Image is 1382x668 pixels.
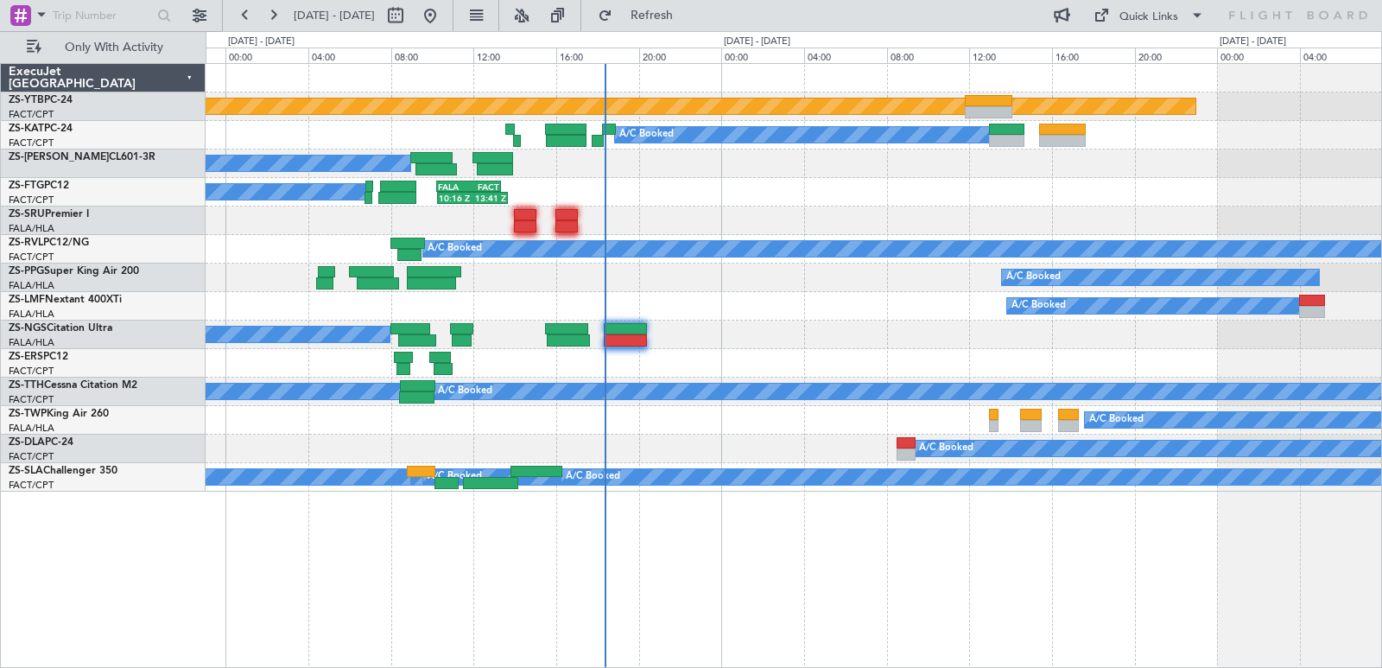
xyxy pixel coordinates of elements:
a: ZS-YTBPC-24 [9,95,73,105]
div: A/C Booked [566,464,620,490]
div: 20:00 [639,48,722,63]
div: 00:00 [225,48,308,63]
a: ZS-DLAPC-24 [9,437,73,448]
div: [DATE] - [DATE] [724,35,790,49]
div: [DATE] - [DATE] [1220,35,1286,49]
span: ZS-PPG [9,266,44,277]
div: 12:00 [473,48,556,63]
a: FACT/CPT [9,450,54,463]
span: ZS-ERS [9,352,43,362]
span: Refresh [616,10,688,22]
div: 20:00 [1135,48,1218,63]
a: FACT/CPT [9,393,54,406]
span: ZS-TTH [9,380,44,391]
span: ZS-DLA [9,437,45,448]
a: FALA/HLA [9,422,54,435]
span: ZS-RVL [9,238,43,248]
div: A/C Booked [919,436,973,461]
a: ZS-SRUPremier I [9,209,89,219]
div: Quick Links [1119,9,1178,26]
a: FALA/HLA [9,222,54,235]
span: ZS-SRU [9,209,45,219]
div: 16:00 [556,48,639,63]
div: 04:00 [308,48,391,63]
div: [DATE] - [DATE] [228,35,295,49]
span: ZS-YTB [9,95,44,105]
a: FACT/CPT [9,479,54,492]
a: ZS-RVLPC12/NG [9,238,89,248]
button: Only With Activity [19,34,187,61]
div: FACT [468,181,498,192]
a: FALA/HLA [9,279,54,292]
span: ZS-KAT [9,124,44,134]
div: A/C Booked [1006,264,1061,290]
a: FACT/CPT [9,251,54,264]
div: A/C Booked [619,122,674,148]
button: Quick Links [1085,2,1213,29]
span: ZS-NGS [9,323,47,334]
span: ZS-FTG [9,181,44,191]
div: 12:00 [969,48,1052,63]
span: ZS-SLA [9,466,43,476]
div: 10:16 Z [439,193,472,203]
span: Only With Activity [45,41,182,54]
div: 00:00 [721,48,804,63]
a: ZS-ERSPC12 [9,352,68,362]
span: ZS-LMF [9,295,45,305]
div: 00:00 [1217,48,1300,63]
button: Refresh [590,2,694,29]
span: [DATE] - [DATE] [294,8,375,23]
a: ZS-PPGSuper King Air 200 [9,266,139,277]
div: FALA [438,181,468,192]
div: A/C Booked [1089,407,1144,433]
a: FACT/CPT [9,137,54,150]
a: FALA/HLA [9,336,54,349]
div: 16:00 [1052,48,1135,63]
div: 08:00 [391,48,474,63]
input: Trip Number [53,3,152,29]
span: ZS-[PERSON_NAME] [9,152,109,162]
a: ZS-FTGPC12 [9,181,69,191]
span: ZS-TWP [9,409,47,419]
a: ZS-TTHCessna Citation M2 [9,380,137,391]
a: FACT/CPT [9,194,54,207]
a: ZS-NGSCitation Ultra [9,323,112,334]
div: A/C Booked [438,379,492,404]
a: FALA/HLA [9,308,54,321]
a: ZS-LMFNextant 400XTi [9,295,122,305]
div: 04:00 [804,48,887,63]
a: ZS-SLAChallenger 350 [9,466,117,476]
div: 08:00 [887,48,970,63]
div: A/C Booked [428,236,482,262]
a: FACT/CPT [9,108,54,121]
a: ZS-KATPC-24 [9,124,73,134]
div: A/C Booked [1011,293,1066,319]
div: A/C Booked [428,464,482,490]
a: ZS-TWPKing Air 260 [9,409,109,419]
a: ZS-[PERSON_NAME]CL601-3R [9,152,155,162]
a: FACT/CPT [9,365,54,378]
div: 13:41 Z [472,193,506,203]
